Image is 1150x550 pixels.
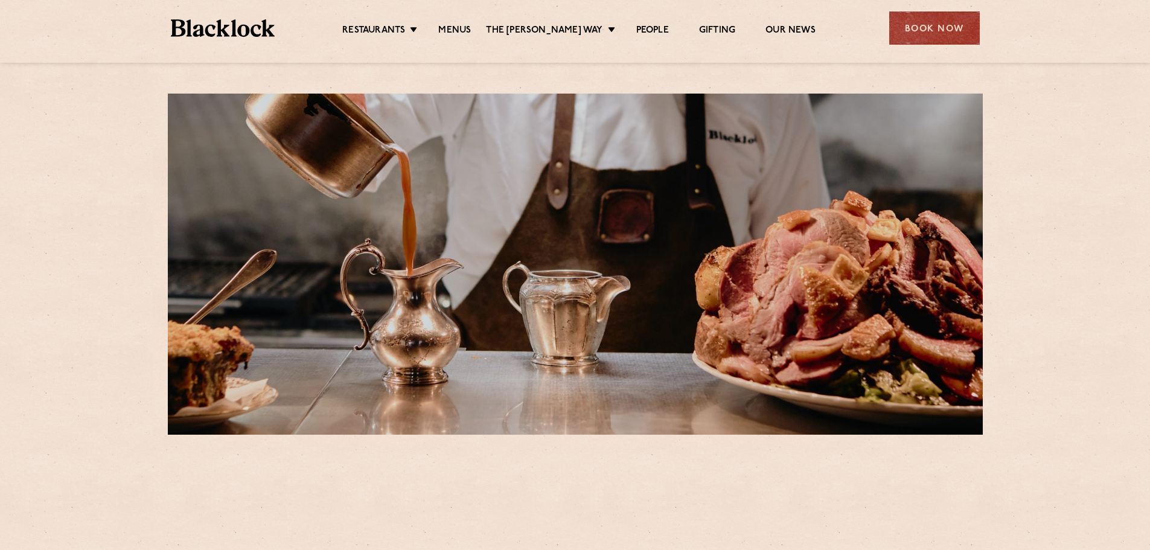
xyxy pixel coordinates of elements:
a: Menus [438,25,471,38]
a: Our News [765,25,816,38]
a: Restaurants [342,25,405,38]
a: People [636,25,669,38]
a: Gifting [699,25,735,38]
a: The [PERSON_NAME] Way [486,25,602,38]
img: BL_Textured_Logo-footer-cropped.svg [171,19,275,37]
div: Book Now [889,11,980,45]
